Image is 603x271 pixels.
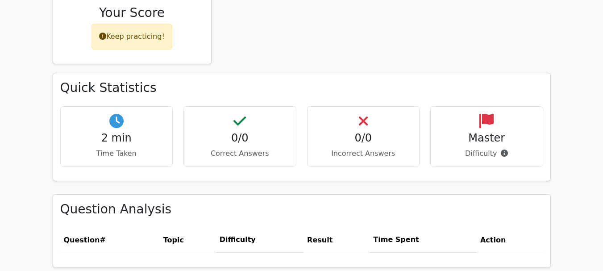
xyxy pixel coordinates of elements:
p: Difficulty [438,148,536,159]
p: Time Taken [68,148,166,159]
h3: Question Analysis [60,202,543,217]
th: Difficulty [216,227,304,253]
th: Result [304,227,370,253]
th: # [60,227,160,253]
h4: 0/0 [191,132,289,145]
p: Incorrect Answers [315,148,412,159]
th: Action [477,227,543,253]
h3: Your Score [60,5,204,21]
h4: Master [438,132,536,145]
p: Correct Answers [191,148,289,159]
h4: 2 min [68,132,166,145]
th: Topic [160,227,216,253]
h4: 0/0 [315,132,412,145]
span: Question [64,236,100,244]
div: Keep practicing! [91,24,172,50]
th: Time Spent [370,227,477,253]
h3: Quick Statistics [60,80,543,96]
